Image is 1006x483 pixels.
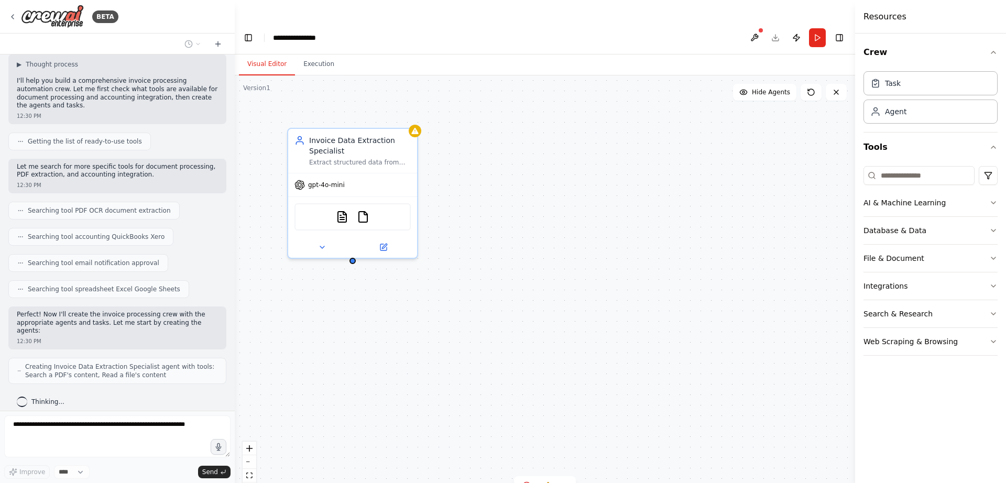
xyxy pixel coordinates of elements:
[863,245,998,272] button: File & Document
[354,241,413,254] button: Open in side panel
[832,30,847,45] button: Hide right sidebar
[357,211,369,223] img: FileReadTool
[17,112,218,120] div: 12:30 PM
[28,285,180,293] span: Searching tool spreadsheet Excel Google Sheets
[241,30,256,45] button: Hide left sidebar
[885,106,906,117] div: Agent
[295,53,343,75] button: Execution
[273,32,327,43] nav: breadcrumb
[17,163,218,179] p: Let me search for more specific tools for document processing, PDF extraction, and accounting int...
[863,328,998,355] button: Web Scraping & Browsing
[243,442,256,455] button: zoom in
[287,128,418,259] div: Invoice Data Extraction SpecialistExtract structured data from incoming invoices including vendor...
[239,53,295,75] button: Visual Editor
[31,398,64,406] span: Thinking...
[885,78,901,89] div: Task
[309,135,411,156] div: Invoice Data Extraction Specialist
[863,67,998,132] div: Crew
[17,60,21,69] span: ▶
[28,259,159,267] span: Searching tool email notification approval
[92,10,118,23] div: BETA
[309,158,411,167] div: Extract structured data from incoming invoices including vendor information, invoice numbers, amo...
[26,60,78,69] span: Thought process
[863,189,998,216] button: AI & Machine Learning
[4,465,50,479] button: Improve
[733,84,796,101] button: Hide Agents
[863,38,998,67] button: Crew
[308,181,345,189] span: gpt-4o-mini
[863,300,998,327] button: Search & Research
[17,60,78,69] button: ▶Thought process
[863,217,998,244] button: Database & Data
[243,455,256,469] button: zoom out
[202,468,218,476] span: Send
[863,133,998,162] button: Tools
[211,439,226,455] button: Click to speak your automation idea
[17,77,218,109] p: I'll help you build a comprehensive invoice processing automation crew. Let me first check what t...
[25,363,217,379] span: Creating Invoice Data Extraction Specialist agent with tools: Search a PDF's content, Read a file...
[180,38,205,50] button: Switch to previous chat
[19,468,45,476] span: Improve
[336,211,348,223] img: PDFSearchTool
[21,5,84,28] img: Logo
[28,137,142,146] span: Getting the list of ready-to-use tools
[17,181,218,189] div: 12:30 PM
[752,88,790,96] span: Hide Agents
[863,162,998,364] div: Tools
[863,10,906,23] h4: Resources
[210,38,226,50] button: Start a new chat
[243,84,270,92] div: Version 1
[28,206,171,215] span: Searching tool PDF OCR document extraction
[863,272,998,300] button: Integrations
[243,469,256,482] button: fit view
[28,233,165,241] span: Searching tool accounting QuickBooks Xero
[198,466,231,478] button: Send
[17,337,218,345] div: 12:30 PM
[17,311,218,335] p: Perfect! Now I'll create the invoice processing crew with the appropriate agents and tasks. Let m...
